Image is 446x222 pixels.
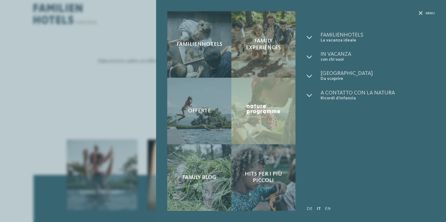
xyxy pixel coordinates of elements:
[321,96,435,101] span: Ricordi d’infanzia
[321,57,435,62] span: con chi vuoi
[321,32,435,43] a: Familienhotels La vacanza ideale
[321,71,435,76] span: [GEOGRAPHIC_DATA]
[321,51,435,62] a: In vacanza con chi vuoi
[321,32,435,38] span: Familienhotels
[177,41,222,48] span: Familienhotels
[231,144,295,211] a: Richiesta Hits per i più piccoli
[321,71,435,81] a: [GEOGRAPHIC_DATA] Da scoprire
[231,78,295,144] a: Richiesta Nature Programme
[182,174,216,181] span: Family Blog
[321,90,435,96] span: A contatto con la natura
[237,38,290,51] span: Family experiences
[321,76,435,81] span: Da scoprire
[321,90,435,101] a: A contatto con la natura Ricordi d’infanzia
[167,78,231,144] a: Richiesta Offerte
[426,11,435,16] span: Menu
[167,144,231,211] a: Richiesta Family Blog
[325,207,330,211] a: EN
[231,11,295,78] a: Richiesta Family experiences
[245,103,282,119] img: Nature Programme
[237,171,290,184] span: Hits per i più piccoli
[167,11,231,78] a: Richiesta Familienhotels
[321,51,435,57] span: In vacanza
[188,108,211,115] span: Offerte
[321,38,435,43] span: La vacanza ideale
[307,207,313,211] a: DE
[317,207,321,211] a: IT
